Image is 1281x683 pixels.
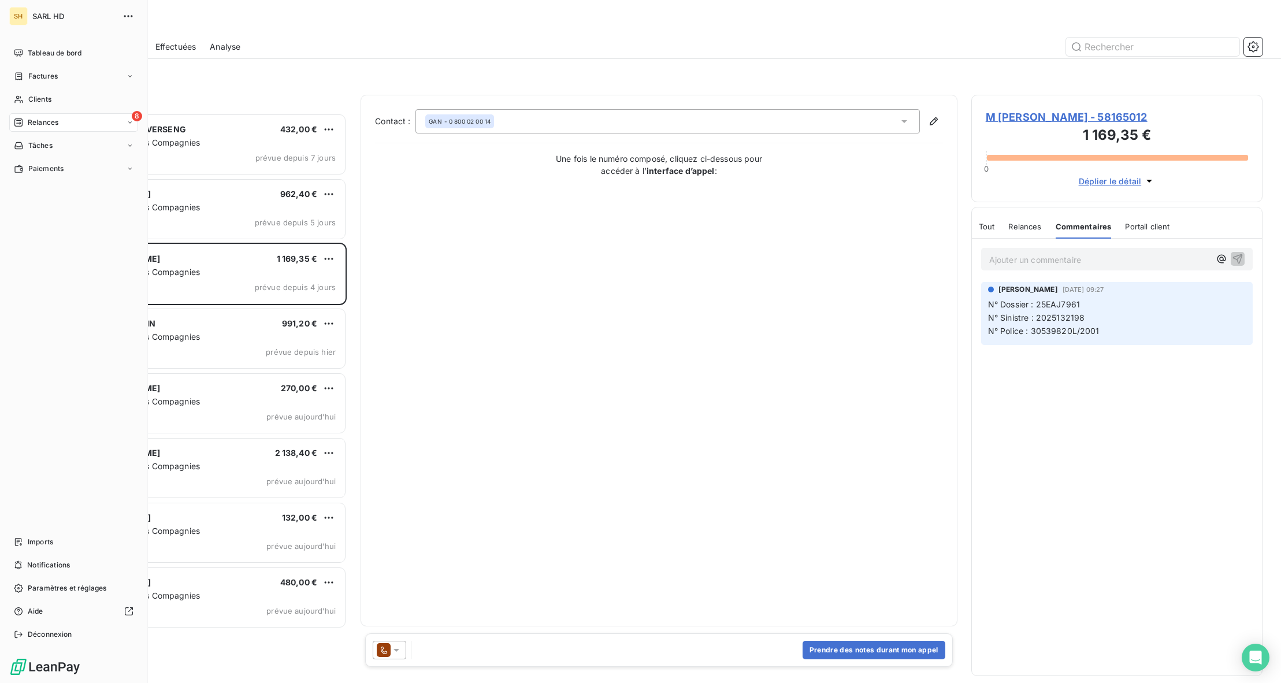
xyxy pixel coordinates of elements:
span: Imports [28,537,53,547]
span: 8 [132,111,142,121]
div: grid [55,113,347,683]
button: Déplier le détail [1075,175,1159,188]
span: 480,00 € [280,577,317,587]
span: prévue aujourd’hui [266,412,336,421]
a: Clients [9,90,138,109]
div: Open Intercom Messenger [1242,644,1269,671]
span: Relances [1008,222,1041,231]
span: 132,00 € [282,513,317,522]
span: prévue depuis 7 jours [255,153,336,162]
a: Tableau de bord [9,44,138,62]
h3: 1 169,35 € [986,125,1248,148]
a: Paramètres et réglages [9,579,138,597]
span: Factures [28,71,58,81]
span: SARL HD [32,12,116,21]
span: Tout [979,222,995,231]
span: M [PERSON_NAME] - 58165012 [986,109,1248,125]
strong: interface d’appel [647,166,715,176]
span: prévue depuis 5 jours [255,218,336,227]
a: Paiements [9,159,138,178]
p: Une fois le numéro composé, cliquez ci-dessous pour accéder à l’ : [544,153,775,177]
div: SH [9,7,28,25]
span: Tableau de bord [28,48,81,58]
span: prévue depuis hier [266,347,336,357]
a: Imports [9,533,138,551]
span: Paramètres et réglages [28,583,106,593]
span: prévue aujourd’hui [266,606,336,615]
span: Tâches [28,140,53,151]
a: 8Relances [9,113,138,132]
span: Notifications [27,560,70,570]
span: Portail client [1125,222,1169,231]
span: Paiements [28,164,64,174]
span: 1 169,35 € [277,254,318,263]
a: Factures [9,67,138,86]
span: 270,00 € [281,383,317,393]
span: prévue depuis 4 jours [255,283,336,292]
span: 2 138,40 € [275,448,318,458]
img: Logo LeanPay [9,658,81,676]
span: Clients [28,94,51,105]
span: GAN [429,117,441,125]
span: 991,20 € [282,318,317,328]
span: 962,40 € [280,189,317,199]
span: Commentaires [1056,222,1112,231]
span: Effectuées [155,41,196,53]
span: prévue aujourd’hui [266,541,336,551]
span: N° Dossier : 25EAJ7961 [988,299,1080,309]
span: [PERSON_NAME] [998,284,1058,295]
span: Relances [28,117,58,128]
a: Aide [9,602,138,621]
span: Analyse [210,41,240,53]
span: Déplier le détail [1079,175,1142,187]
input: Rechercher [1066,38,1239,56]
a: Tâches [9,136,138,155]
span: N° Police : 30539820L/2001 [988,326,1100,336]
span: prévue aujourd’hui [266,477,336,486]
span: N° Sinistre : 2025132198 [988,313,1085,322]
span: 0 [984,164,989,173]
span: [DATE] 09:27 [1063,286,1104,293]
label: Contact : [375,116,415,127]
span: Aide [28,606,43,617]
button: Prendre des notes durant mon appel [803,641,945,659]
div: - 0 800 02 00 14 [429,117,491,125]
span: 432,00 € [280,124,317,134]
span: Déconnexion [28,629,72,640]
